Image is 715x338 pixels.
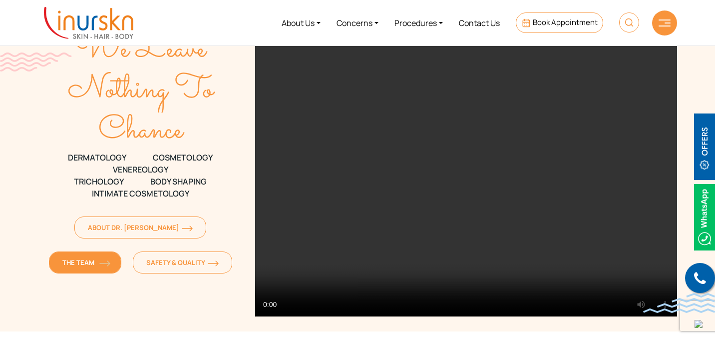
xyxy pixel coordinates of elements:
[274,4,329,41] a: About Us
[694,184,715,250] img: Whatsappicon
[74,175,124,187] span: TRICHOLOGY
[99,260,110,266] img: orange-arrow
[516,12,603,33] a: Book Appointment
[329,4,386,41] a: Concerns
[182,225,193,231] img: orange-arrow
[533,17,598,27] span: Book Appointment
[49,251,121,273] a: The Teamorange-arrow
[694,113,715,180] img: offerBt
[88,223,193,232] span: About Dr. [PERSON_NAME]
[694,211,715,222] a: Whatsappicon
[146,258,219,267] span: Safety & Quality
[133,251,232,273] a: Safety & Qualityorange-arrow
[695,320,703,328] img: up-blue-arrow.svg
[62,258,108,267] span: The Team
[44,7,133,39] img: inurskn-logo
[68,66,215,115] text: Nothing To
[75,25,208,74] text: We Leave
[451,4,508,41] a: Contact Us
[92,187,189,199] span: Intimate Cosmetology
[98,106,185,155] text: Chance
[659,19,671,26] img: hamLine.svg
[153,151,213,163] span: COSMETOLOGY
[619,12,639,32] img: HeaderSearch
[208,260,219,266] img: orange-arrow
[68,151,126,163] span: DERMATOLOGY
[74,216,206,238] a: About Dr. [PERSON_NAME]orange-arrow
[150,175,207,187] span: Body Shaping
[113,163,168,175] span: VENEREOLOGY
[643,293,715,313] img: bluewave
[386,4,451,41] a: Procedures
